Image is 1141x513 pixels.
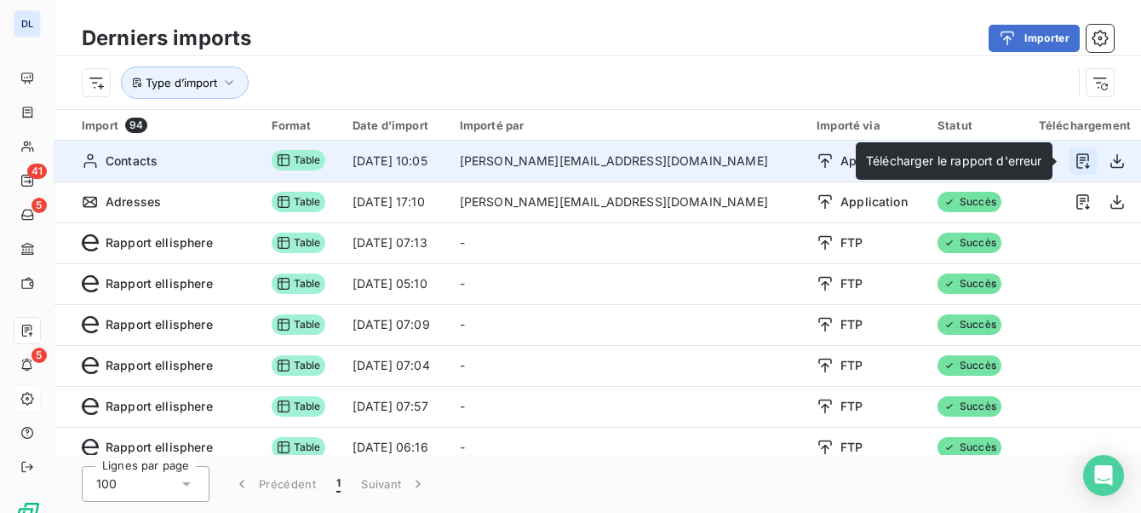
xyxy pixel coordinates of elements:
[353,118,439,132] div: Date d’import
[336,476,341,493] span: 1
[866,153,1042,168] span: Télécharger le rapport d'erreur
[272,118,332,132] div: Format
[460,118,796,132] div: Importé par
[32,348,47,363] span: 5
[146,76,217,89] span: Type d’import
[272,355,326,376] span: Table
[937,437,1001,458] span: Succès
[106,234,213,251] span: Rapport ellisphere
[272,233,326,253] span: Table
[125,118,147,133] span: 94
[450,182,806,222] td: [PERSON_NAME][EMAIL_ADDRESS][DOMAIN_NAME]
[106,357,213,374] span: Rapport ellisphere
[450,304,806,345] td: -
[937,314,1001,335] span: Succès
[32,198,47,213] span: 5
[351,466,437,502] button: Suivant
[840,439,863,456] span: FTP
[1083,455,1124,496] div: Open Intercom Messenger
[342,141,450,182] td: [DATE] 10:05
[82,118,251,133] div: Import
[840,234,863,251] span: FTP
[342,386,450,427] td: [DATE] 07:57
[272,437,326,458] span: Table
[82,23,251,54] h3: Derniers imports
[342,427,450,468] td: [DATE] 06:16
[342,345,450,386] td: [DATE] 07:04
[272,150,326,170] span: Table
[450,345,806,386] td: -
[272,274,326,294] span: Table
[106,316,213,333] span: Rapport ellisphere
[840,316,863,333] span: FTP
[937,274,1001,294] span: Succès
[817,118,917,132] div: Importé via
[14,10,41,37] div: DL
[106,439,213,456] span: Rapport ellisphere
[106,398,213,415] span: Rapport ellisphere
[989,25,1080,52] button: Importer
[27,164,47,179] span: 41
[450,222,806,263] td: -
[937,192,1001,212] span: Succès
[326,466,351,502] button: 1
[450,427,806,468] td: -
[342,304,450,345] td: [DATE] 07:09
[840,193,908,210] span: Application
[937,233,1001,253] span: Succès
[450,141,806,182] td: [PERSON_NAME][EMAIL_ADDRESS][DOMAIN_NAME]
[450,263,806,304] td: -
[106,153,158,170] span: Contacts
[106,193,161,210] span: Adresses
[272,192,326,212] span: Table
[840,275,863,292] span: FTP
[840,357,863,374] span: FTP
[96,476,117,493] span: 100
[272,396,326,417] span: Table
[840,153,908,170] span: Application
[342,222,450,263] td: [DATE] 07:13
[342,182,450,222] td: [DATE] 17:10
[342,263,450,304] td: [DATE] 05:10
[937,396,1001,417] span: Succès
[272,314,326,335] span: Table
[840,398,863,415] span: FTP
[106,275,213,292] span: Rapport ellisphere
[223,466,326,502] button: Précédent
[1029,118,1131,132] div: Téléchargement
[937,118,1008,132] div: Statut
[937,355,1001,376] span: Succès
[121,66,249,99] button: Type d’import
[450,386,806,427] td: -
